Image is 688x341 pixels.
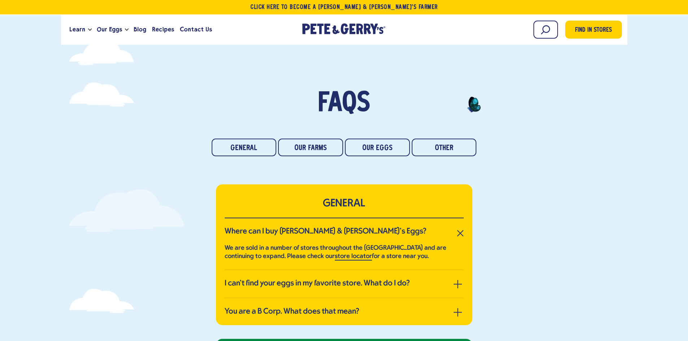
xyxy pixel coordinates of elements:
a: Our Eggs [94,20,125,39]
a: Other [412,139,477,156]
a: Our Eggs [345,139,410,156]
a: Recipes [149,20,177,39]
p: We are sold in a number of stores throughout the [GEOGRAPHIC_DATA] and are continuing to expand. ... [225,244,464,261]
span: Our Eggs [97,25,122,34]
a: Learn [66,20,88,39]
span: FAQs [317,91,370,118]
a: Contact Us [177,20,215,39]
button: Open the dropdown menu for Our Eggs [125,29,129,31]
span: Find in Stores [575,26,612,35]
input: Search [533,21,558,39]
h3: Where can I buy [PERSON_NAME] & [PERSON_NAME]’s Eggs? [225,227,427,236]
a: store locator [335,253,372,261]
h2: GENERAL [225,197,464,210]
span: Learn [69,25,85,34]
a: Find in Stores [565,21,622,39]
a: General [212,139,277,156]
h3: I can’t find your eggs in my favorite store. What do I do? [225,279,410,288]
span: Recipes [152,25,174,34]
h3: You are a B Corp. What does that mean? [225,307,359,316]
span: Blog [134,25,146,34]
button: Open the dropdown menu for Learn [88,29,92,31]
a: Our Farms [278,139,343,156]
span: Contact Us [180,25,212,34]
a: Blog [131,20,149,39]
